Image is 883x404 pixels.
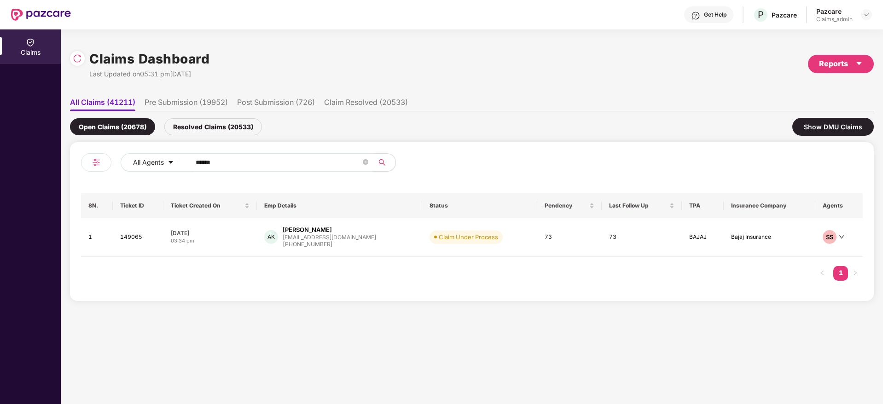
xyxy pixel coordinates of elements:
[133,157,164,167] span: All Agents
[815,266,830,281] button: left
[373,153,396,172] button: search
[848,266,863,281] li: Next Page
[283,225,332,234] div: [PERSON_NAME]
[704,11,726,18] div: Get Help
[853,270,858,276] span: right
[724,218,815,257] td: Bajaj Insurance
[113,193,163,218] th: Ticket ID
[691,11,700,20] img: svg+xml;base64,PHN2ZyBpZD0iSGVscC0zMngzMiIgeG1sbnM9Imh0dHA6Ly93d3cudzMub3JnLzIwMDAvc3ZnIiB3aWR0aD...
[602,218,682,257] td: 73
[171,229,250,237] div: [DATE]
[537,193,602,218] th: Pendency
[73,54,82,63] img: svg+xml;base64,PHN2ZyBpZD0iUmVsb2FkLTMyeDMyIiB4bWxucz0iaHR0cDovL3d3dy53My5vcmcvMjAwMC9zdmciIHdpZH...
[439,232,498,242] div: Claim Under Process
[89,69,209,79] div: Last Updated on 05:31 pm[DATE]
[855,60,863,67] span: caret-down
[81,218,113,257] td: 1
[70,118,155,135] div: Open Claims (20678)
[70,98,135,111] li: All Claims (41211)
[682,218,724,257] td: BAJAJ
[283,234,376,240] div: [EMAIL_ADDRESS][DOMAIN_NAME]
[609,202,668,209] span: Last Follow Up
[11,9,71,21] img: New Pazcare Logo
[145,98,228,111] li: Pre Submission (19952)
[816,7,853,16] div: Pazcare
[363,158,368,167] span: close-circle
[89,49,209,69] h1: Claims Dashboard
[237,98,315,111] li: Post Submission (726)
[602,193,682,218] th: Last Follow Up
[26,38,35,47] img: svg+xml;base64,PHN2ZyBpZD0iQ2xhaW0iIHhtbG5zPSJodHRwOi8vd3d3LnczLm9yZy8yMDAwL3N2ZyIgd2lkdGg9IjIwIi...
[819,58,863,69] div: Reports
[283,240,376,249] div: [PHONE_NUMBER]
[121,153,194,172] button: All Agentscaret-down
[819,270,825,276] span: left
[724,193,815,218] th: Insurance Company
[168,159,174,167] span: caret-down
[171,202,243,209] span: Ticket Created On
[164,118,262,135] div: Resolved Claims (20533)
[113,218,163,257] td: 149065
[257,193,422,218] th: Emp Details
[848,266,863,281] button: right
[91,157,102,168] img: svg+xml;base64,PHN2ZyB4bWxucz0iaHR0cDovL3d3dy53My5vcmcvMjAwMC9zdmciIHdpZHRoPSIyNCIgaGVpZ2h0PSIyNC...
[833,266,848,281] li: 1
[839,234,844,240] span: down
[833,266,848,280] a: 1
[772,11,797,19] div: Pazcare
[264,230,278,244] div: AK
[792,118,874,136] div: Show DMU Claims
[81,193,113,218] th: SN.
[863,11,870,18] img: svg+xml;base64,PHN2ZyBpZD0iRHJvcGRvd24tMzJ4MzIiIHhtbG5zPSJodHRwOi8vd3d3LnczLm9yZy8yMDAwL3N2ZyIgd2...
[815,193,863,218] th: Agents
[171,237,250,245] div: 03:34 pm
[682,193,724,218] th: TPA
[324,98,408,111] li: Claim Resolved (20533)
[163,193,257,218] th: Ticket Created On
[545,202,587,209] span: Pendency
[816,16,853,23] div: Claims_admin
[823,230,837,244] div: SS
[363,159,368,165] span: close-circle
[758,9,764,20] span: P
[537,218,602,257] td: 73
[815,266,830,281] li: Previous Page
[422,193,537,218] th: Status
[373,159,391,166] span: search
